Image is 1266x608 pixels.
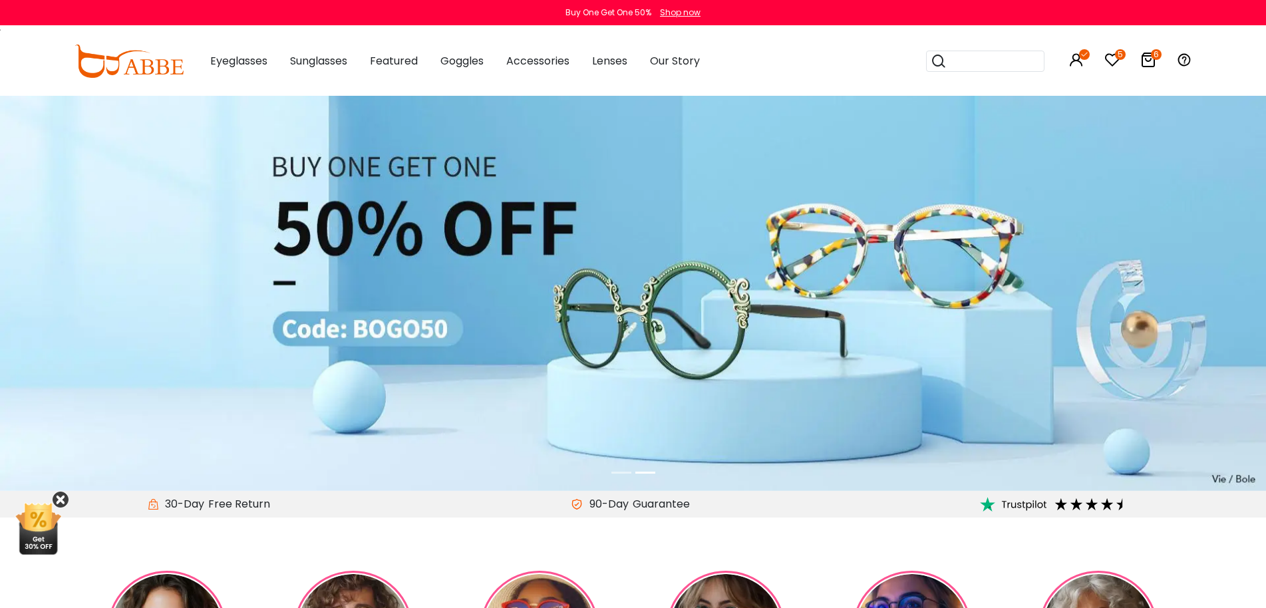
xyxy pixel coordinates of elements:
span: Sunglasses [290,53,347,69]
span: 30-Day [158,496,204,512]
a: 5 [1104,55,1120,70]
span: Accessories [506,53,569,69]
span: Lenses [592,53,627,69]
span: Featured [370,53,418,69]
div: Guarantee [629,496,694,512]
div: Buy One Get One 50% [565,7,651,19]
span: 90-Day [583,496,629,512]
div: Free Return [204,496,274,512]
span: Eyeglasses [210,53,267,69]
a: 6 [1140,55,1156,70]
span: Our Story [650,53,700,69]
span: Goggles [440,53,484,69]
i: 6 [1151,49,1162,60]
a: Shop now [653,7,701,18]
img: mini welcome offer [13,502,63,555]
img: abbeglasses.com [75,45,184,78]
i: 5 [1115,49,1126,60]
div: Shop now [660,7,701,19]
